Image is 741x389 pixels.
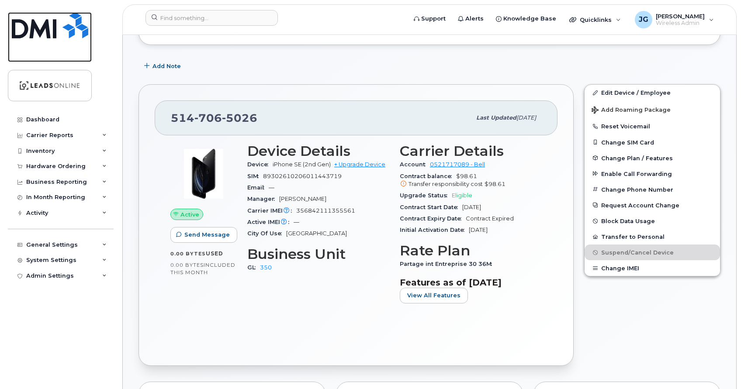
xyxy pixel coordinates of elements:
[585,150,720,166] button: Change Plan / Features
[247,143,389,159] h3: Device Details
[476,114,516,121] span: Last updated
[170,227,237,243] button: Send Message
[247,246,389,262] h3: Business Unit
[184,231,230,239] span: Send Message
[279,196,326,202] span: [PERSON_NAME]
[286,230,347,237] span: [GEOGRAPHIC_DATA]
[247,207,296,214] span: Carrier IMEI
[400,204,462,210] span: Contract Start Date
[247,173,263,179] span: SIM
[490,10,562,28] a: Knowledge Base
[273,161,331,168] span: iPhone SE (2nd Gen)
[269,184,274,191] span: —
[145,10,278,26] input: Find something...
[503,14,556,23] span: Knowledge Base
[177,148,230,200] img: image20231002-3703462-1mz9tax.jpeg
[585,260,720,276] button: Change IMEI
[247,264,260,271] span: GL
[452,10,490,28] a: Alerts
[400,215,466,222] span: Contract Expiry Date
[400,173,542,189] span: $98.61
[206,250,223,257] span: used
[400,161,430,168] span: Account
[400,261,496,267] span: Partage int Entreprise 30 36M
[580,16,612,23] span: Quicklinks
[601,249,674,256] span: Suspend/Cancel Device
[139,58,188,74] button: Add Note
[171,111,257,124] span: 514
[334,161,385,168] a: + Upgrade Device
[452,192,472,199] span: Eligible
[152,62,181,70] span: Add Note
[400,143,542,159] h3: Carrier Details
[462,204,481,210] span: [DATE]
[409,181,483,187] span: Transfer responsibility cost
[408,10,452,28] a: Support
[585,85,720,100] a: Edit Device / Employee
[639,14,648,25] span: JG
[629,11,720,28] div: Joerg Graf
[247,219,294,225] span: Active IMEI
[247,184,269,191] span: Email
[656,13,705,20] span: [PERSON_NAME]
[421,14,446,23] span: Support
[585,134,720,150] button: Change SIM Card
[585,229,720,244] button: Transfer to Personal
[222,111,257,124] span: 5026
[400,277,542,288] h3: Features as of [DATE]
[170,262,235,276] span: included this month
[585,197,720,213] button: Request Account Change
[263,173,342,179] span: 89302610206011443719
[485,181,506,187] span: $98.61
[585,213,720,229] button: Block Data Usage
[585,166,720,182] button: Enable Call Forwarding
[247,230,286,237] span: City Of Use
[656,20,705,27] span: Wireless Admin
[170,262,204,268] span: 0.00 Bytes
[585,100,720,118] button: Add Roaming Package
[601,170,672,177] span: Enable Call Forwarding
[180,210,199,219] span: Active
[516,114,536,121] span: [DATE]
[469,227,488,233] span: [DATE]
[400,243,542,258] h3: Rate Plan
[430,161,485,168] a: 0521717089 - Bell
[170,251,206,257] span: 0.00 Bytes
[260,264,272,271] a: 350
[563,11,627,28] div: Quicklinks
[585,244,720,260] button: Suspend/Cancel Device
[194,111,222,124] span: 706
[400,192,452,199] span: Upgrade Status
[466,215,514,222] span: Contract Expired
[294,219,299,225] span: —
[592,107,671,115] span: Add Roaming Package
[601,155,673,161] span: Change Plan / Features
[407,291,461,299] span: View All Features
[585,182,720,197] button: Change Phone Number
[400,173,456,179] span: Contract balance
[400,227,469,233] span: Initial Activation Date
[465,14,484,23] span: Alerts
[296,207,355,214] span: 356842111355561
[400,288,468,303] button: View All Features
[585,118,720,134] button: Reset Voicemail
[247,161,273,168] span: Device
[247,196,279,202] span: Manager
